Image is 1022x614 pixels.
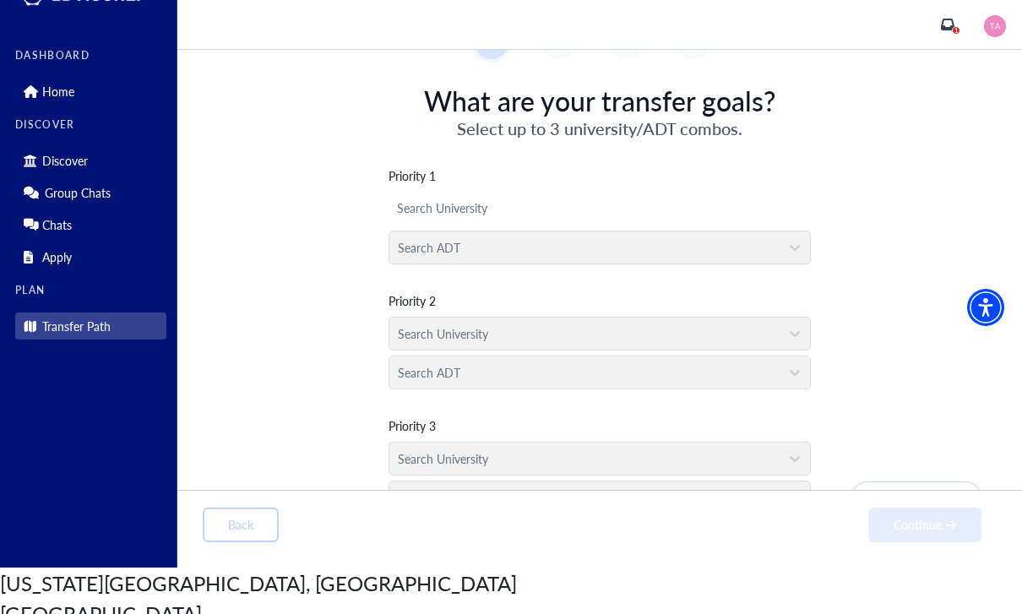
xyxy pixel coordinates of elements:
[15,312,166,340] div: Transfer Path
[389,417,811,435] span: Priority 3
[15,243,166,270] div: Apply
[42,319,111,334] p: Transfer Path
[397,199,400,217] input: Text field
[15,119,166,131] label: DISCOVER
[42,84,74,99] p: Home
[457,117,742,140] h6: Select up to 3 university/ADT combos.
[42,218,72,232] p: Chats
[389,292,811,310] span: Priority 2
[389,167,811,185] span: Priority 1
[15,211,166,238] div: Chats
[954,26,959,35] span: 1
[851,481,981,514] button: What is an ADT?
[45,186,111,200] p: Group Chats
[941,18,954,31] a: 1
[15,78,166,105] div: Home
[15,147,166,174] div: Discover
[15,50,166,62] label: DASHBOARD
[424,84,775,117] h4: What are your transfer goals?
[42,250,72,264] p: Apply
[15,285,166,296] label: PLAN
[42,154,88,168] p: Discover
[967,289,1004,326] div: Accessibility Menu
[15,179,166,206] div: Group Chats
